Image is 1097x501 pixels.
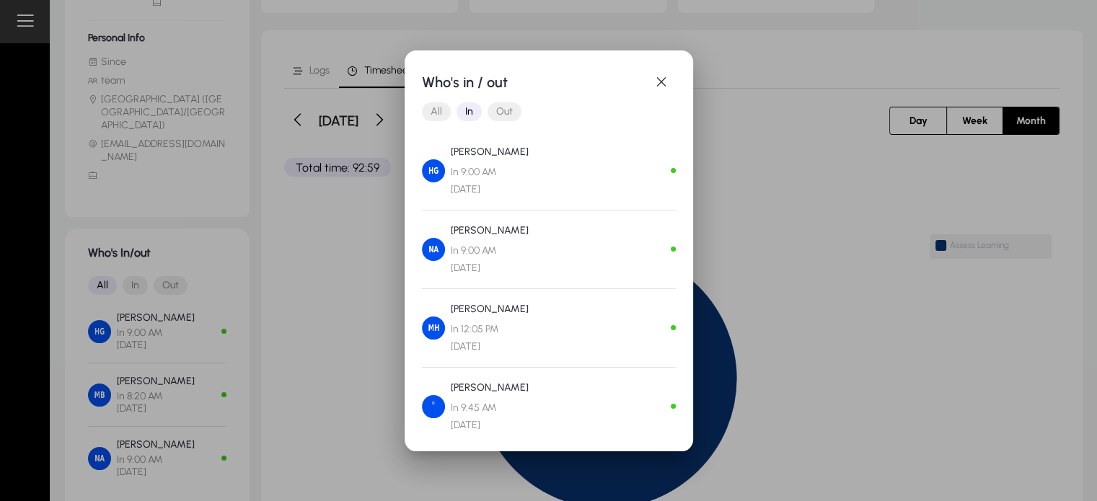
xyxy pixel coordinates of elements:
[422,316,445,340] img: Mohamed Hegab
[451,399,529,434] span: In 9:45 AM [DATE]
[451,321,529,355] span: In 12:05 PM [DATE]
[422,159,445,182] img: Hossam Gad
[488,102,521,121] button: Out
[451,164,529,198] span: In 9:00 AM [DATE]
[451,222,529,239] p: [PERSON_NAME]
[422,395,445,418] img: Fady Basaly
[422,102,451,121] button: All
[422,71,647,94] h1: Who's in / out
[451,143,529,161] p: [PERSON_NAME]
[422,97,676,126] mat-button-toggle-group: Font Style
[422,238,445,261] img: Nahla Abdelaziz
[457,102,482,121] button: In
[451,301,529,318] p: [PERSON_NAME]
[451,379,529,396] p: [PERSON_NAME]
[451,242,529,277] span: In 9:00 AM [DATE]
